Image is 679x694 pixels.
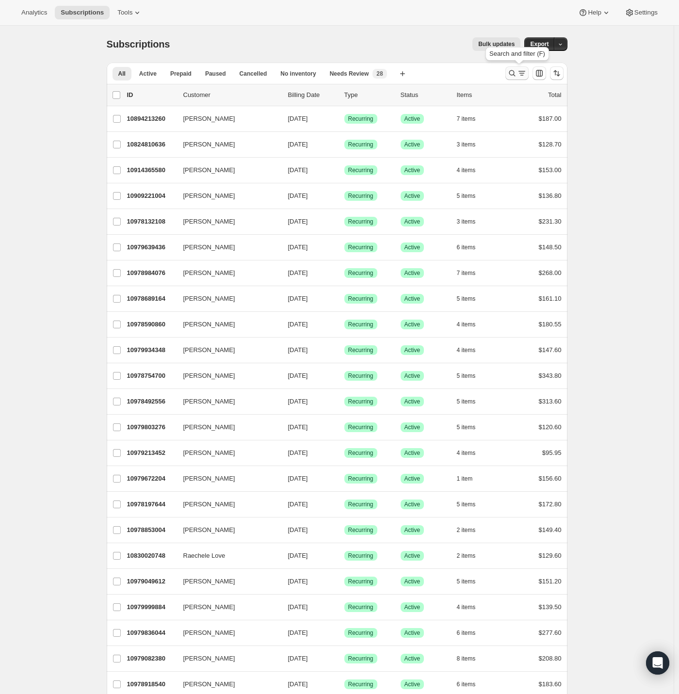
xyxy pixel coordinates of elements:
[539,475,562,482] span: $156.60
[16,6,53,19] button: Analytics
[539,500,562,508] span: $172.80
[344,90,393,100] div: Type
[404,449,420,457] span: Active
[348,655,373,662] span: Recurring
[646,651,669,675] div: Open Intercom Messenger
[183,140,235,149] span: [PERSON_NAME]
[588,9,601,16] span: Help
[127,112,562,126] div: 10894213260[PERSON_NAME][DATE]SuccessRecurringSuccessActive7 items$187.00
[178,625,275,641] button: [PERSON_NAME]
[457,652,486,665] button: 8 items
[183,90,280,100] p: Customer
[478,40,515,48] span: Bulk updates
[178,368,275,384] button: [PERSON_NAME]
[183,320,235,329] span: [PERSON_NAME]
[404,372,420,380] span: Active
[127,448,176,458] p: 10979213452
[127,294,176,304] p: 10978689164
[183,654,235,663] span: [PERSON_NAME]
[127,268,176,278] p: 10978984076
[539,526,562,533] span: $149.40
[457,372,476,380] span: 5 items
[457,655,476,662] span: 8 items
[404,218,420,226] span: Active
[288,449,308,456] span: [DATE]
[404,295,420,303] span: Active
[457,500,476,508] span: 5 items
[404,423,420,431] span: Active
[288,192,308,199] span: [DATE]
[183,217,235,226] span: [PERSON_NAME]
[457,163,486,177] button: 4 items
[457,398,476,405] span: 5 items
[127,217,176,226] p: 10978132108
[539,423,562,431] span: $120.60
[457,603,476,611] span: 4 items
[127,114,176,124] p: 10894213260
[127,397,176,406] p: 10978492556
[457,292,486,306] button: 5 items
[127,191,176,201] p: 10909221004
[127,215,562,228] div: 10978132108[PERSON_NAME][DATE]SuccessRecurringSuccessActive3 items$231.30
[117,9,132,16] span: Tools
[348,398,373,405] span: Recurring
[539,655,562,662] span: $208.80
[127,369,562,383] div: 10978754700[PERSON_NAME][DATE]SuccessRecurringSuccessActive5 items$343.80
[457,138,486,151] button: 3 items
[348,269,373,277] span: Recurring
[178,214,275,229] button: [PERSON_NAME]
[539,680,562,688] span: $183.60
[457,626,486,640] button: 6 items
[178,522,275,538] button: [PERSON_NAME]
[539,295,562,302] span: $161.10
[127,678,562,691] div: 10978918540[PERSON_NAME][DATE]SuccessRecurringSuccessActive6 items$183.60
[404,192,420,200] span: Active
[183,114,235,124] span: [PERSON_NAME]
[404,629,420,637] span: Active
[288,526,308,533] span: [DATE]
[183,525,235,535] span: [PERSON_NAME]
[288,218,308,225] span: [DATE]
[348,166,373,174] span: Recurring
[127,165,176,175] p: 10914365580
[404,141,420,148] span: Active
[127,626,562,640] div: 10979836044[PERSON_NAME][DATE]SuccessRecurringSuccessActive6 items$277.60
[288,680,308,688] span: [DATE]
[457,472,484,485] button: 1 item
[348,372,373,380] span: Recurring
[457,243,476,251] span: 6 items
[457,600,486,614] button: 4 items
[330,70,369,78] span: Needs Review
[348,475,373,483] span: Recurring
[127,395,562,408] div: 10978492556[PERSON_NAME][DATE]SuccessRecurringSuccessActive5 items$313.60
[183,191,235,201] span: [PERSON_NAME]
[348,243,373,251] span: Recurring
[530,40,549,48] span: Export
[404,243,420,251] span: Active
[288,269,308,276] span: [DATE]
[127,90,176,100] p: ID
[178,111,275,127] button: [PERSON_NAME]
[404,166,420,174] span: Active
[619,6,663,19] button: Settings
[539,115,562,122] span: $187.00
[127,602,176,612] p: 10979999884
[127,549,562,563] div: 10830020748Raechele Love[DATE]SuccessRecurringSuccessActive2 items$129.60
[288,578,308,585] span: [DATE]
[348,449,373,457] span: Recurring
[107,39,170,49] span: Subscriptions
[457,241,486,254] button: 6 items
[376,70,383,78] span: 28
[127,241,562,254] div: 10979639436[PERSON_NAME][DATE]SuccessRecurringSuccessActive6 items$148.50
[55,6,110,19] button: Subscriptions
[457,115,476,123] span: 7 items
[404,526,420,534] span: Active
[348,218,373,226] span: Recurring
[348,603,373,611] span: Recurring
[288,500,308,508] span: [DATE]
[183,602,235,612] span: [PERSON_NAME]
[348,500,373,508] span: Recurring
[183,397,235,406] span: [PERSON_NAME]
[404,398,420,405] span: Active
[288,295,308,302] span: [DATE]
